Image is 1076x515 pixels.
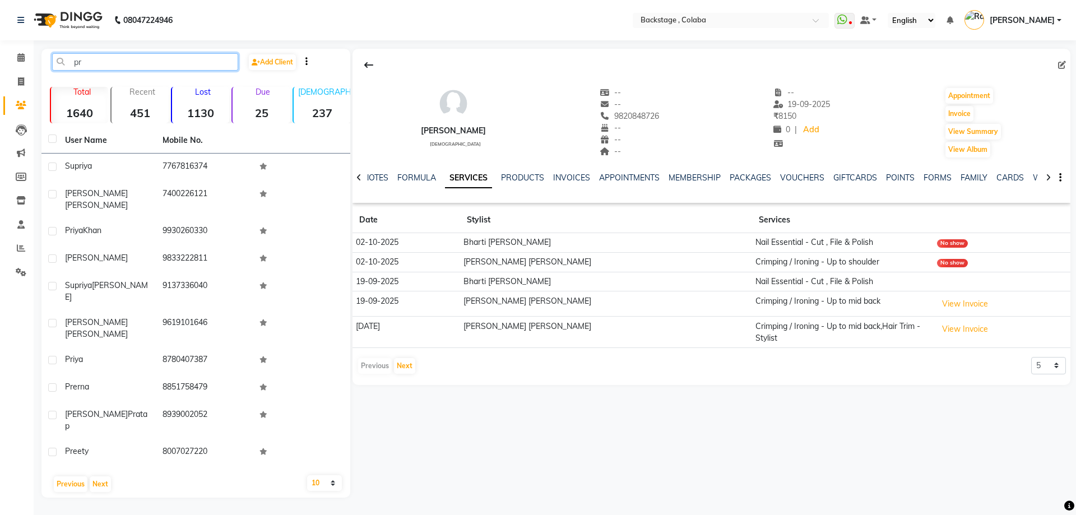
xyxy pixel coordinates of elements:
[553,173,590,183] a: INVOICES
[795,124,797,136] span: |
[924,173,952,183] a: FORMS
[773,111,796,121] span: 8150
[65,446,89,456] span: Preety
[773,111,778,121] span: ₹
[600,134,621,145] span: --
[29,4,105,36] img: logo
[353,291,460,317] td: 19-09-2025
[460,252,752,272] td: [PERSON_NAME] [PERSON_NAME]
[773,99,831,109] span: 19-09-2025
[156,402,253,439] td: 8939002052
[600,87,621,98] span: --
[945,142,990,157] button: View Album
[54,476,87,492] button: Previous
[177,87,229,97] p: Lost
[752,207,934,233] th: Services
[55,87,108,97] p: Total
[990,15,1055,26] span: [PERSON_NAME]
[752,233,934,253] td: Nail Essential - Cut , File & Polish
[752,272,934,291] td: Nail Essential - Cut , File & Polish
[156,374,253,402] td: 8851758479
[156,273,253,310] td: 9137336040
[172,106,229,120] strong: 1130
[112,106,169,120] strong: 451
[501,173,544,183] a: PRODUCTS
[752,291,934,317] td: Crimping / Ironing - Up to mid back
[65,200,128,210] span: [PERSON_NAME]
[65,280,148,302] span: [PERSON_NAME]
[460,291,752,317] td: [PERSON_NAME] [PERSON_NAME]
[833,173,877,183] a: GIFTCARDS
[945,124,1001,140] button: View Summary
[397,173,436,183] a: FORMULA
[600,99,621,109] span: --
[460,317,752,348] td: [PERSON_NAME] [PERSON_NAME]
[156,347,253,374] td: 8780407387
[65,317,128,327] span: [PERSON_NAME]
[51,106,108,120] strong: 1640
[780,173,824,183] a: VOUCHERS
[752,317,934,348] td: Crimping / Ironing - Up to mid back,Hair Trim - Stylist
[599,173,660,183] a: APPOINTMENTS
[65,354,83,364] span: Priya
[886,173,915,183] a: POINTS
[65,329,128,339] span: [PERSON_NAME]
[65,161,92,171] span: Supriya
[363,173,388,183] a: NOTES
[156,154,253,181] td: 7767816374
[937,239,968,248] div: No show
[773,87,795,98] span: --
[156,218,253,245] td: 9930260330
[65,253,128,263] span: [PERSON_NAME]
[752,252,934,272] td: Crimping / Ironing - Up to shoulder
[58,128,156,154] th: User Name
[945,106,973,122] button: Invoice
[116,87,169,97] p: Recent
[235,87,290,97] p: Due
[65,409,128,419] span: [PERSON_NAME]
[156,181,253,218] td: 7400226121
[460,272,752,291] td: Bharti [PERSON_NAME]
[353,207,460,233] th: Date
[964,10,984,30] img: Rashmi Banerjee
[123,4,173,36] b: 08047224946
[90,476,111,492] button: Next
[801,122,821,138] a: Add
[937,259,968,267] div: No show
[353,272,460,291] td: 19-09-2025
[65,225,83,235] span: Priya
[445,168,492,188] a: SERVICES
[961,173,987,183] a: FAMILY
[945,88,993,104] button: Appointment
[249,54,296,70] a: Add Client
[156,439,253,466] td: 8007027220
[937,321,993,338] button: View Invoice
[65,382,89,392] span: Prerna
[353,252,460,272] td: 02-10-2025
[233,106,290,120] strong: 25
[65,280,92,290] span: supriya
[353,317,460,348] td: [DATE]
[437,87,470,120] img: avatar
[83,225,101,235] span: Khan
[156,310,253,347] td: 9619101646
[600,123,621,133] span: --
[669,173,721,183] a: MEMBERSHIP
[430,141,481,147] span: [DEMOGRAPHIC_DATA]
[730,173,771,183] a: PACKAGES
[600,111,659,121] span: 9820848726
[394,358,415,374] button: Next
[937,295,993,313] button: View Invoice
[298,87,351,97] p: [DEMOGRAPHIC_DATA]
[357,54,381,76] div: Back to Client
[421,125,486,137] div: [PERSON_NAME]
[996,173,1024,183] a: CARDS
[1033,173,1065,183] a: WALLET
[460,207,752,233] th: Stylist
[52,53,238,71] input: Search by Name/Mobile/Email/Code
[65,188,128,198] span: [PERSON_NAME]
[600,146,621,156] span: --
[773,124,790,134] span: 0
[156,245,253,273] td: 9833222811
[353,233,460,253] td: 02-10-2025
